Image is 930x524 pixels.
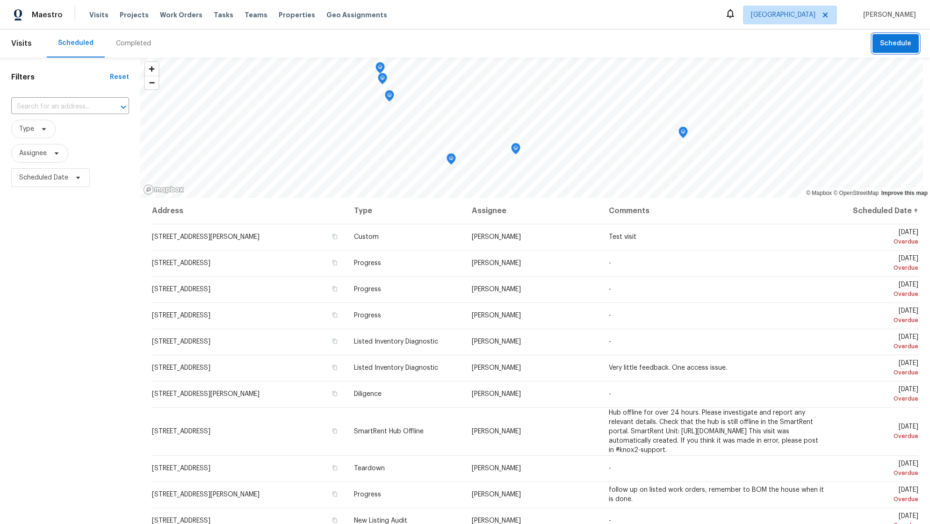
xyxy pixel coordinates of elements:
span: - [609,312,611,319]
span: [DATE] [839,360,918,377]
div: Map marker [447,153,456,168]
span: Assignee [19,149,47,158]
span: [STREET_ADDRESS][PERSON_NAME] [152,491,260,498]
span: [STREET_ADDRESS] [152,428,210,435]
div: Overdue [839,237,918,246]
span: Diligence [354,391,382,397]
th: Type [346,198,464,224]
span: Hub offline for over 24 hours. Please investigate and report any relevant details. Check that the... [609,409,818,453]
span: [STREET_ADDRESS][PERSON_NAME] [152,391,260,397]
span: [DATE] [839,424,918,441]
span: Progress [354,286,381,293]
span: Progress [354,260,381,266]
button: Schedule [872,34,919,53]
span: Maestro [32,10,63,20]
span: [STREET_ADDRESS] [152,338,210,345]
div: Map marker [511,143,520,158]
span: SmartRent Hub Offline [354,428,424,435]
span: Listed Inventory Diagnostic [354,338,438,345]
span: [DATE] [839,229,918,246]
span: [DATE] [839,334,918,351]
button: Copy Address [331,337,339,345]
div: Overdue [839,431,918,441]
span: Work Orders [160,10,202,20]
span: [PERSON_NAME] [472,491,521,498]
span: [PERSON_NAME] [472,517,521,524]
span: Teardown [354,465,385,472]
div: Overdue [839,495,918,504]
span: [PERSON_NAME] [472,391,521,397]
span: [STREET_ADDRESS] [152,286,210,293]
span: [PERSON_NAME] [472,234,521,240]
a: Improve this map [881,190,928,196]
div: Scheduled [58,38,94,48]
button: Zoom in [145,62,159,76]
span: Type [19,124,34,134]
th: Comments [601,198,831,224]
button: Zoom out [145,76,159,89]
span: [DATE] [839,281,918,299]
span: [PERSON_NAME] [472,365,521,371]
div: Map marker [378,73,387,87]
span: New Listing Audit [354,517,407,524]
span: Very little feedback. One access issue. [609,365,727,371]
div: Overdue [839,289,918,299]
button: Copy Address [331,285,339,293]
input: Search for an address... [11,100,103,114]
span: [STREET_ADDRESS][PERSON_NAME] [152,234,260,240]
span: [DATE] [839,255,918,273]
div: Map marker [375,62,385,77]
button: Copy Address [331,427,339,435]
span: [PERSON_NAME] [472,312,521,319]
div: Overdue [839,316,918,325]
span: Custom [354,234,379,240]
span: [PERSON_NAME] [472,465,521,472]
span: [STREET_ADDRESS] [152,312,210,319]
span: Test visit [609,234,636,240]
button: Copy Address [331,490,339,498]
th: Assignee [464,198,601,224]
button: Open [117,100,130,114]
span: [PERSON_NAME] [859,10,916,20]
span: Listed Inventory Diagnostic [354,365,438,371]
span: [DATE] [839,460,918,478]
span: Properties [279,10,315,20]
div: Overdue [839,342,918,351]
span: - [609,260,611,266]
span: follow up on listed work orders, remember to BOM the house when it is done. [609,487,824,502]
button: Copy Address [331,363,339,372]
span: Projects [120,10,149,20]
div: Overdue [839,263,918,273]
div: Overdue [839,368,918,377]
h1: Filters [11,72,110,82]
span: - [609,338,611,345]
button: Copy Address [331,232,339,241]
div: Overdue [839,394,918,403]
span: Scheduled Date [19,173,68,182]
a: Mapbox homepage [143,184,184,195]
span: [STREET_ADDRESS] [152,465,210,472]
th: Scheduled Date ↑ [831,198,919,224]
span: - [609,465,611,472]
span: Teams [245,10,267,20]
div: Map marker [385,90,394,105]
button: Copy Address [331,311,339,319]
div: Completed [116,39,151,48]
span: - [609,286,611,293]
span: Tasks [214,12,233,18]
div: Map marker [678,127,688,141]
span: Schedule [880,38,911,50]
span: [GEOGRAPHIC_DATA] [751,10,815,20]
span: Visits [11,33,32,54]
span: [DATE] [839,487,918,504]
div: Reset [110,72,129,82]
span: [STREET_ADDRESS] [152,365,210,371]
span: [PERSON_NAME] [472,338,521,345]
button: Copy Address [331,389,339,398]
th: Address [151,198,346,224]
span: - [609,391,611,397]
span: Visits [89,10,108,20]
span: [DATE] [839,386,918,403]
